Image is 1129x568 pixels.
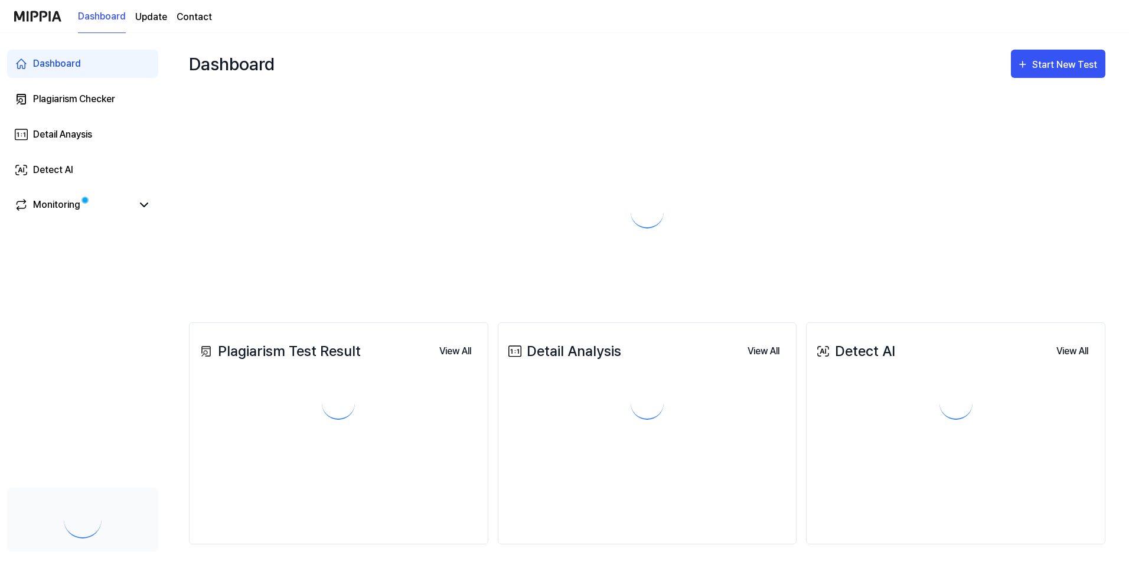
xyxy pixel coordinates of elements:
[177,10,212,24] a: Contact
[430,340,481,363] button: View All
[189,45,275,83] div: Dashboard
[33,92,115,106] div: Plagiarism Checker
[135,10,167,24] a: Update
[33,163,73,177] div: Detect AI
[1032,57,1099,73] div: Start New Test
[33,128,92,142] div: Detail Anaysis
[7,50,158,78] a: Dashboard
[33,198,80,212] div: Monitoring
[814,341,895,362] div: Detect AI
[33,57,81,71] div: Dashboard
[7,85,158,113] a: Plagiarism Checker
[1047,340,1098,363] button: View All
[197,341,361,362] div: Plagiarism Test Result
[1011,50,1105,78] button: Start New Test
[7,156,158,184] a: Detect AI
[14,198,132,212] a: Monitoring
[505,341,621,362] div: Detail Analysis
[738,340,789,363] button: View All
[78,1,126,33] a: Dashboard
[7,120,158,149] a: Detail Anaysis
